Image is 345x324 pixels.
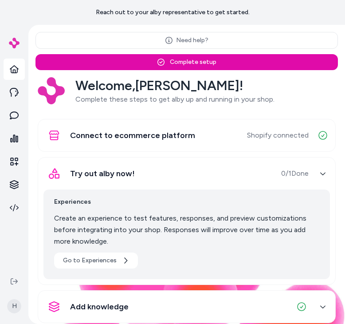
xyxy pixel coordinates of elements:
[9,38,20,48] img: alby Logo
[70,300,129,313] span: Add knowledge
[35,32,338,49] a: Need help?
[43,184,330,279] div: Try out alby now!0/1Done
[7,299,21,313] span: H
[75,77,274,94] h2: Welcome, [PERSON_NAME] !
[35,54,338,70] button: Complete setup
[38,77,65,104] img: Logo
[70,129,195,142] span: Connect to ecommerce platform
[54,197,319,207] span: Experiences
[96,8,250,17] p: Reach out to your alby representative to get started.
[43,163,330,184] button: Try out alby now!0/1Done
[54,213,319,247] p: Create an experience to test features, responses, and preview customizations before integrating i...
[28,214,345,324] img: alby Bubble
[5,292,23,320] button: H
[54,253,138,269] a: Go to Experiences
[281,168,309,179] span: 0 / 1 Done
[75,95,274,103] span: Complete these steps to get alby up and running in your shop.
[43,296,330,317] button: Add knowledge
[43,125,330,146] button: Connect to ecommerce platformShopify connected
[70,167,135,180] span: Try out alby now!
[247,130,309,141] span: Shopify connected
